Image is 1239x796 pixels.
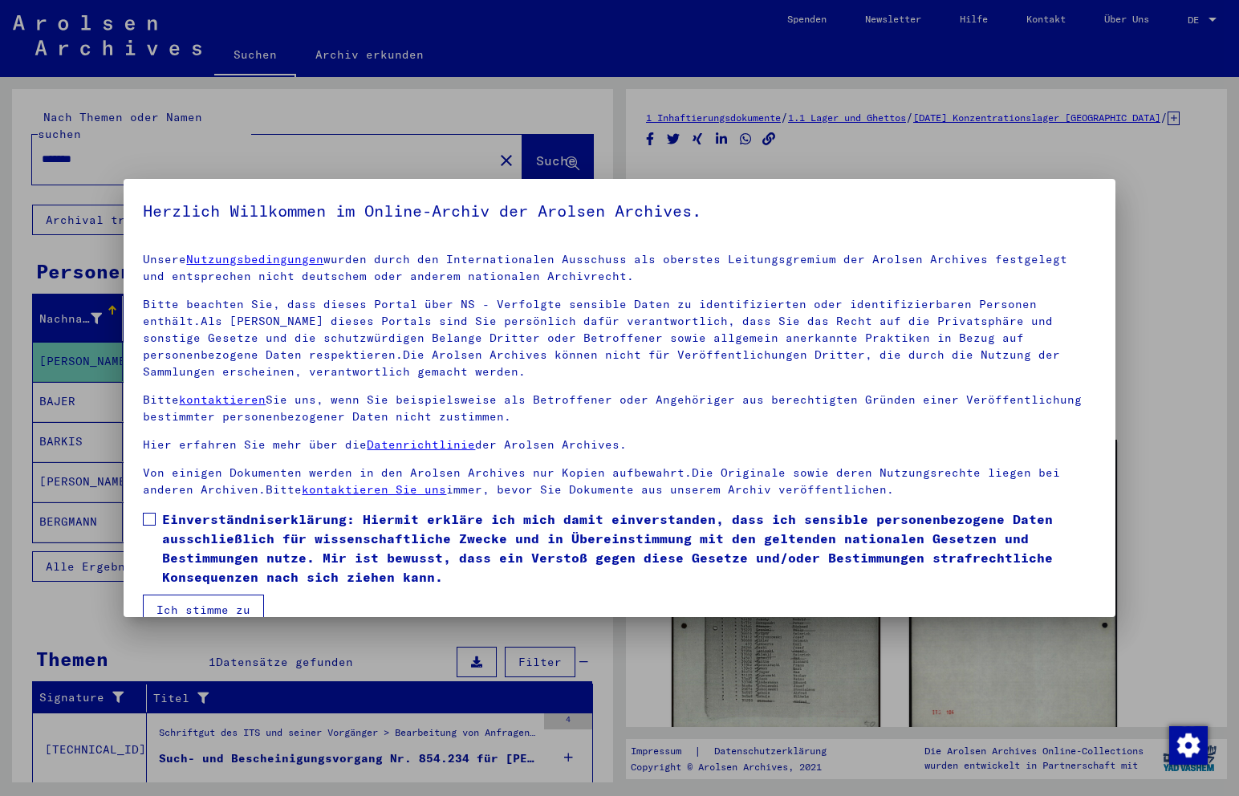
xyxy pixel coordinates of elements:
button: Ich stimme zu [143,595,264,625]
div: Zustimmung ändern [1168,725,1207,764]
a: kontaktieren [179,392,266,407]
p: Unsere wurden durch den Internationalen Ausschuss als oberstes Leitungsgremium der Arolsen Archiv... [143,251,1095,285]
img: Zustimmung ändern [1169,726,1208,765]
a: Datenrichtlinie [367,437,475,452]
p: Bitte Sie uns, wenn Sie beispielsweise als Betroffener oder Angehöriger aus berechtigten Gründen ... [143,392,1095,425]
p: Von einigen Dokumenten werden in den Arolsen Archives nur Kopien aufbewahrt.Die Originale sowie d... [143,465,1095,498]
a: kontaktieren Sie uns [302,482,446,497]
h5: Herzlich Willkommen im Online-Archiv der Arolsen Archives. [143,198,1095,224]
a: Nutzungsbedingungen [186,252,323,266]
p: Hier erfahren Sie mehr über die der Arolsen Archives. [143,437,1095,453]
p: Bitte beachten Sie, dass dieses Portal über NS - Verfolgte sensible Daten zu identifizierten oder... [143,296,1095,380]
span: Einverständniserklärung: Hiermit erkläre ich mich damit einverstanden, dass ich sensible personen... [162,510,1095,587]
